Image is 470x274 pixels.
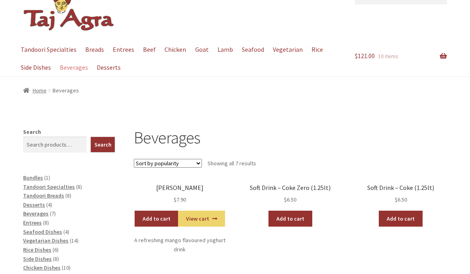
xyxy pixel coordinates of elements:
h2: Soft Drink – Coke (1.25lt) [355,184,447,192]
input: Search products… [23,137,86,153]
bdi: 7.90 [174,196,186,203]
a: [PERSON_NAME] $7.90 [134,184,226,204]
a: Breads [81,41,108,59]
a: Beef [139,41,160,59]
span: 8 [67,192,70,199]
a: Tandoori Breads [23,192,64,199]
a: $121.00 10 items [355,41,447,72]
span: $ [355,52,358,60]
a: Soft Drink – Coke Zero (1.25lt) $6.50 [244,184,336,204]
a: Lamb [213,41,237,59]
a: Side Dishes [17,59,55,76]
h1: Beverages [134,127,447,148]
a: Beverages [56,59,92,76]
a: Seafood Dishes [23,228,62,235]
a: Add to cart: “Soft Drink - Coke Zero (1.25lt)” [268,211,312,227]
button: Search [90,137,116,153]
a: Entrees [23,219,42,226]
p: Showing all 7 results [208,157,256,170]
a: Home [23,87,47,94]
span: 10 [63,264,69,271]
span: 8 [55,255,57,262]
span: 4 [48,201,51,208]
a: Desserts [93,59,124,76]
span: 4 [65,228,68,235]
span: $ [395,196,398,203]
span: 6 [54,246,57,253]
a: Tandoori Specialties [23,183,75,190]
a: Side Dishes [23,255,52,262]
a: View cart [178,211,225,227]
a: Rice Dishes [23,246,51,253]
a: Tandoori Specialties [17,41,80,59]
nav: Primary Navigation [23,41,336,76]
a: Entrees [109,41,138,59]
a: Vegetarian [269,41,307,59]
span: / [47,86,53,95]
span: 7 [51,210,54,217]
a: Add to cart: “Mango Lassi” [135,211,178,227]
a: Add to cart: “Soft Drink - Coke (1.25lt)” [379,211,423,227]
span: 8 [45,219,47,226]
a: Beverages [23,210,49,217]
a: Soft Drink – Coke (1.25lt) $6.50 [355,184,447,204]
bdi: 6.50 [284,196,296,203]
h2: Soft Drink – Coke Zero (1.25lt) [244,184,336,192]
p: A refreshing mango flavoured yoghurt drink [134,236,226,254]
a: Seafood [238,41,268,59]
a: Goat [191,41,212,59]
label: Search [23,128,41,135]
span: $ [174,196,176,203]
span: 10 items [378,53,398,60]
span: 8 [78,183,80,190]
a: Chicken Dishes [23,264,61,271]
select: Shop order [134,159,202,168]
bdi: 6.50 [395,196,407,203]
span: 1 [46,174,49,181]
span: 14 [71,237,77,244]
span: 121.00 [355,52,375,60]
a: Vegetarian Dishes [23,237,69,244]
a: Bundles [23,174,43,181]
h2: [PERSON_NAME] [134,184,226,192]
a: Chicken [161,41,190,59]
a: Rice [308,41,327,59]
nav: breadcrumbs [23,86,447,95]
a: Desserts [23,201,45,208]
span: $ [284,196,287,203]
